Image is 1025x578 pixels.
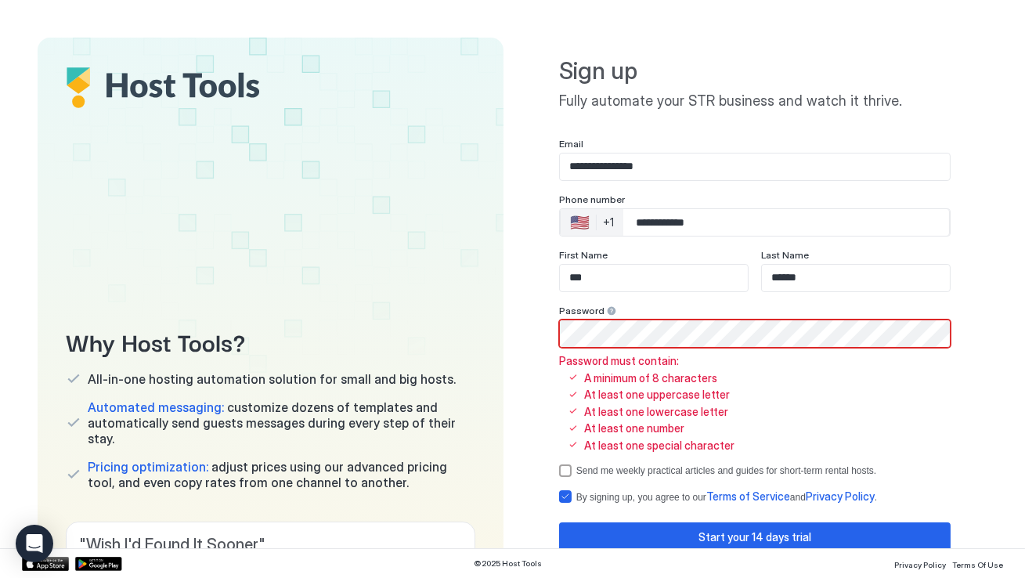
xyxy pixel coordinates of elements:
[761,249,809,261] span: Last Name
[16,525,53,562] div: Open Intercom Messenger
[559,522,951,551] button: Start your 14 days trial
[88,399,224,415] span: Automated messaging:
[66,323,475,359] span: Why Host Tools?
[22,557,69,571] a: App Store
[584,421,684,435] span: At least one number
[560,320,950,347] input: Input Field
[706,489,790,503] span: Terms of Service
[584,371,717,385] span: A minimum of 8 characters
[560,265,748,291] input: Input Field
[88,371,456,387] span: All-in-one hosting automation solution for small and big hosts.
[894,560,946,569] span: Privacy Policy
[806,491,875,503] a: Privacy Policy
[706,491,790,503] a: Terms of Service
[560,154,950,180] input: Input Field
[559,305,605,316] span: Password
[952,555,1003,572] a: Terms Of Use
[576,489,951,504] div: By signing up, you agree to our and .
[762,265,950,291] input: Input Field
[88,459,208,475] span: Pricing optimization:
[806,489,875,503] span: Privacy Policy
[75,557,122,571] a: Google Play Store
[559,249,608,261] span: First Name
[559,193,625,205] span: Phone number
[559,138,583,150] span: Email
[79,535,462,555] span: " Wish I'd Found It Sooner "
[603,215,614,229] div: +1
[475,558,543,569] span: © 2025 Host Tools
[584,388,730,402] span: At least one uppercase letter
[698,529,811,545] div: Start your 14 days trial
[559,354,734,368] span: Password must contain:
[559,489,951,504] div: termsPrivacy
[894,555,946,572] a: Privacy Policy
[559,56,951,86] span: Sign up
[559,464,951,477] div: optOut
[88,459,475,490] span: adjust prices using our advanced pricing tool, and even copy rates from one channel to another.
[561,209,623,236] div: Countries button
[952,560,1003,569] span: Terms Of Use
[584,439,734,453] span: At least one special character
[88,399,475,446] span: customize dozens of templates and automatically send guests messages during every step of their s...
[570,213,590,232] div: 🇺🇸
[584,405,728,419] span: At least one lowercase letter
[576,465,951,476] div: Send me weekly practical articles and guides for short-term rental hosts.
[559,92,951,110] span: Fully automate your STR business and watch it thrive.
[623,208,949,237] input: Phone Number input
